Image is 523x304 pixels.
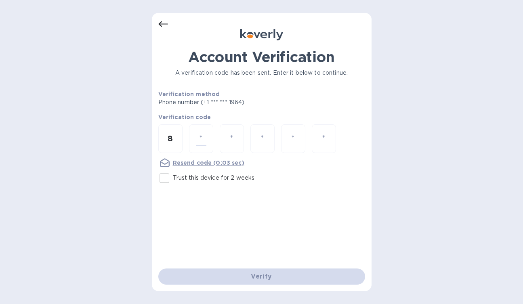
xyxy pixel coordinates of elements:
[158,91,220,97] b: Verification method
[173,174,255,182] p: Trust this device for 2 weeks
[173,159,244,166] u: Resend code (0:03 sec)
[158,69,365,77] p: A verification code has been sent. Enter it below to continue.
[158,113,365,121] p: Verification code
[158,98,307,107] p: Phone number (+1 *** *** 1964)
[158,48,365,65] h1: Account Verification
